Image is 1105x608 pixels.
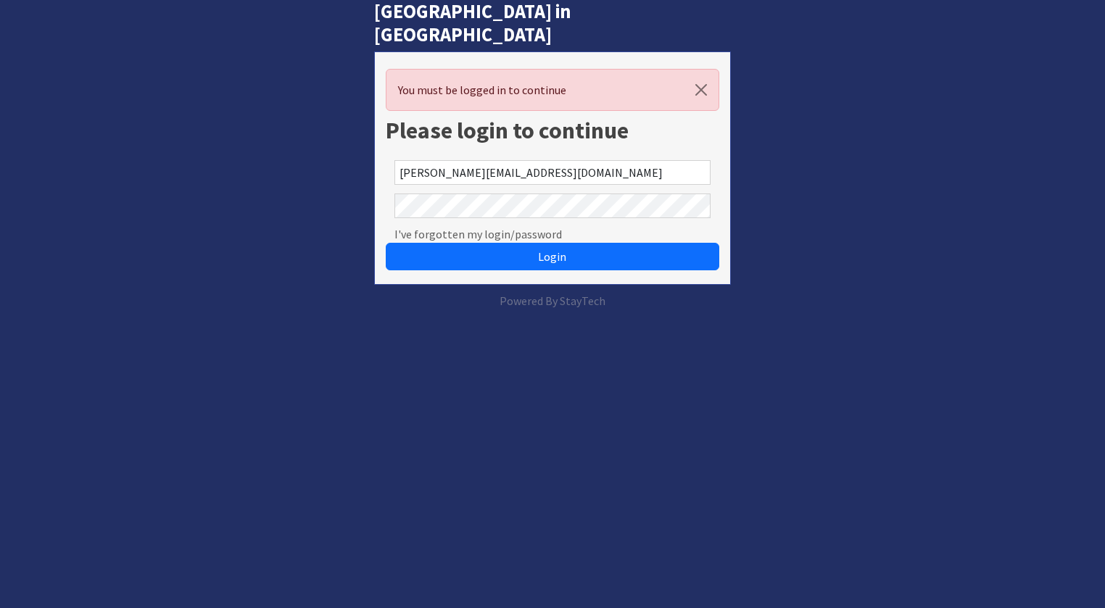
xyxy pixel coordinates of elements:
p: Powered By StayTech [374,292,731,309]
h1: Please login to continue [386,117,719,144]
a: I've forgotten my login/password [394,225,562,243]
span: Login [538,249,566,264]
input: Email [394,160,711,185]
div: You must be logged in to continue [386,69,719,111]
button: Login [386,243,719,270]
